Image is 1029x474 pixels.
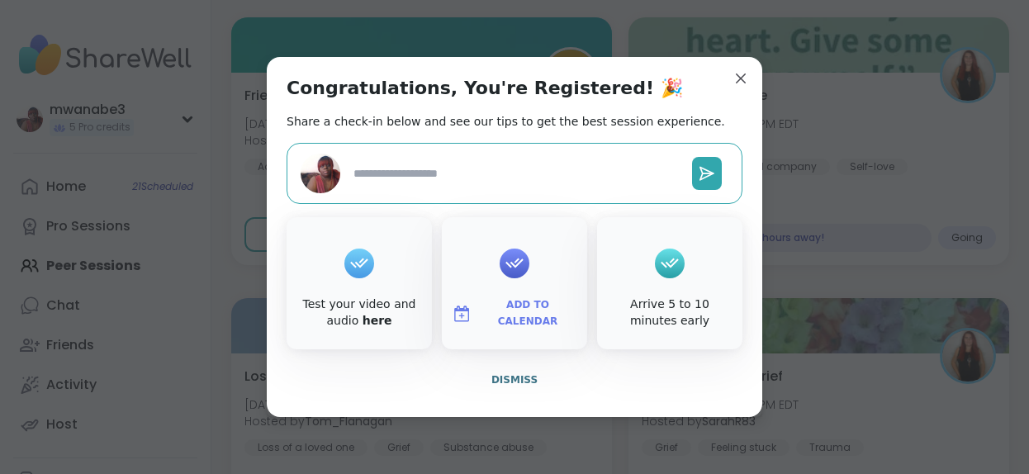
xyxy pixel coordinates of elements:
[452,304,472,324] img: ShareWell Logomark
[287,113,725,130] h2: Share a check-in below and see our tips to get the best session experience.
[287,363,742,397] button: Dismiss
[290,296,429,329] div: Test your video and audio
[600,296,739,329] div: Arrive 5 to 10 minutes early
[301,154,340,193] img: mwanabe3
[491,374,538,386] span: Dismiss
[363,314,392,327] a: here
[287,77,683,100] h1: Congratulations, You're Registered! 🎉
[478,297,577,329] span: Add to Calendar
[445,296,584,331] button: Add to Calendar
